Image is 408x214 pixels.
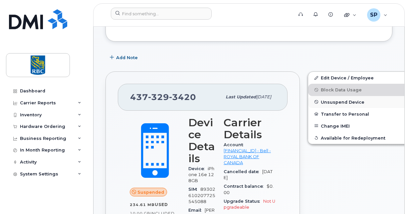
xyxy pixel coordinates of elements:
span: used [155,202,168,207]
span: 89302610207725545088 [188,187,215,204]
span: Unsuspend Device [321,99,364,104]
input: Find something... [111,8,212,20]
span: 437 [130,92,196,102]
span: Last updated [226,94,256,99]
span: Add Note [116,54,138,61]
button: Add Note [105,52,143,63]
span: [DATE] [256,94,271,99]
span: 329 [148,92,169,102]
h3: Device Details [188,117,216,164]
span: 234.61 MB [130,202,155,207]
span: 3420 [169,92,196,102]
span: Suspended [137,189,164,195]
span: Email [188,208,205,213]
span: Device [188,166,208,171]
div: Savan Patel [362,8,392,22]
div: Quicklinks [339,8,361,22]
span: Account [224,142,247,147]
span: iPhone 16e 128GB [188,166,214,183]
span: Cancelled date [224,169,262,174]
a: [FINANCIAL_ID] - Bell - ROYAL BANK OF CANADA [224,148,271,165]
h3: Carrier Details [224,117,276,141]
span: SP [370,11,377,19]
span: SIM [188,187,200,192]
span: Contract balance [224,184,267,189]
span: Upgrade Status [224,199,263,204]
span: $0.00 [224,184,274,195]
span: Available for Redeployment [321,135,385,140]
